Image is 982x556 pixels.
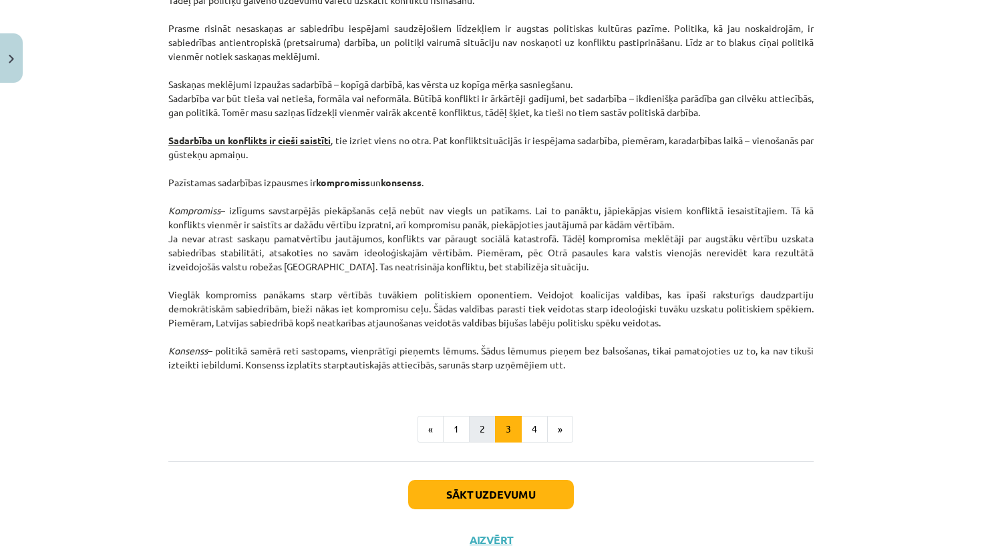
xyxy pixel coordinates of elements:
[168,204,220,216] em: Kompromiss
[168,134,331,146] u: Sadarbība un konflikts ir cieši saistīti
[469,416,496,443] button: 2
[466,533,516,547] button: Aizvērt
[418,416,444,443] button: «
[521,416,548,443] button: 4
[316,176,370,188] strong: kompromiss
[547,416,573,443] button: »
[9,55,14,63] img: icon-close-lesson-0947bae3869378f0d4975bcd49f059093ad1ed9edebbc8119c70593378902aed.svg
[381,176,422,188] strong: konsenss
[168,344,208,356] em: Konsenss
[408,480,574,509] button: Sākt uzdevumu
[168,416,814,443] nav: Page navigation example
[443,416,470,443] button: 1
[495,416,522,443] button: 3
